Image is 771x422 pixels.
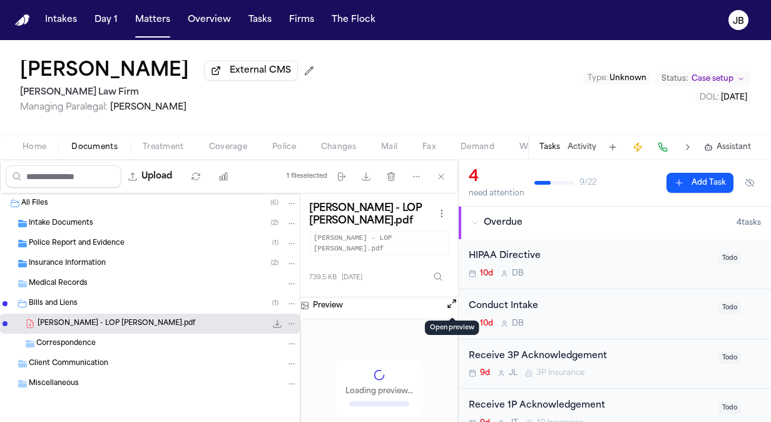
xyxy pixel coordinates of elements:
[469,188,524,198] div: need attention
[446,297,458,314] button: Open preview
[584,72,650,85] button: Edit Type: Unknown
[29,239,125,249] span: Police Report and Evidence
[272,142,296,152] span: Police
[271,220,278,227] span: ( 2 )
[469,399,711,413] div: Receive 1P Acknowledgement
[718,402,741,414] span: Todo
[539,142,560,152] button: Tasks
[36,339,96,349] span: Correspondence
[700,94,719,101] span: DOL :
[718,302,741,314] span: Todo
[446,297,458,310] button: Open preview
[309,273,337,282] span: 739.5 KB
[15,14,30,26] a: Home
[23,142,46,152] span: Home
[459,207,771,239] button: Overdue4tasks
[29,279,88,289] span: Medical Records
[38,319,195,329] span: [PERSON_NAME] - LOP [PERSON_NAME].pdf
[89,9,123,31] button: Day 1
[484,217,523,229] span: Overdue
[209,142,247,152] span: Coverage
[738,173,761,193] button: Hide completed tasks (⌘⇧H)
[661,74,688,84] span: Status:
[721,94,747,101] span: [DATE]
[381,142,397,152] span: Mail
[737,218,761,228] span: 4 task s
[29,219,93,229] span: Intake Documents
[692,74,733,84] span: Case setup
[610,75,646,82] span: Unknown
[6,165,121,188] input: Search files
[271,260,278,267] span: ( 2 )
[704,142,751,152] button: Assistant
[29,259,106,269] span: Insurance Information
[461,142,494,152] span: Demand
[243,9,277,31] button: Tasks
[459,339,771,389] div: Open task: Receive 3P Acknowledgement
[580,178,596,188] span: 9 / 22
[21,198,48,209] span: All Files
[718,252,741,264] span: Todo
[40,9,82,31] button: Intakes
[20,60,189,83] button: Edit matter name
[309,202,434,227] h3: [PERSON_NAME] - LOP [PERSON_NAME].pdf
[512,319,524,329] span: D B
[313,301,343,311] h3: Preview
[143,142,184,152] span: Treatment
[29,379,79,389] span: Miscellaneous
[270,200,278,207] span: ( 6 )
[425,321,479,335] div: Open preview
[568,142,596,152] button: Activity
[480,368,490,378] span: 9d
[287,172,327,180] div: 1 file selected
[309,231,449,255] code: [PERSON_NAME] - LOP [PERSON_NAME].pdf
[327,9,380,31] button: The Flock
[20,85,319,100] h2: [PERSON_NAME] Law Firm
[629,138,646,156] button: Create Immediate Task
[422,142,436,152] span: Fax
[655,71,751,86] button: Change status from Case setup
[469,299,711,314] div: Conduct Intake
[345,386,413,396] span: Loading preview...
[666,173,733,193] button: Add Task
[15,14,30,26] img: Finch Logo
[717,142,751,152] span: Assistant
[284,9,319,31] button: Firms
[469,249,711,264] div: HIPAA Directive
[110,103,186,112] span: [PERSON_NAME]
[604,138,621,156] button: Add Task
[480,269,493,279] span: 10d
[272,300,278,307] span: ( 1 )
[427,265,449,288] button: Inspect
[230,64,291,77] span: External CMS
[20,60,189,83] h1: [PERSON_NAME]
[512,269,524,279] span: D B
[272,240,278,247] span: ( 1 )
[20,103,108,112] span: Managing Paralegal:
[342,273,362,282] span: [DATE]
[321,142,356,152] span: Changes
[459,239,771,289] div: Open task: HIPAA Directive
[469,349,711,364] div: Receive 3P Acknowledgement
[71,142,118,152] span: Documents
[29,359,108,369] span: Client Communication
[536,368,585,378] span: 3P Insurance
[459,289,771,339] div: Open task: Conduct Intake
[130,9,175,31] a: Matters
[480,319,493,329] span: 10d
[469,167,524,187] div: 4
[519,142,568,152] span: Workspaces
[588,75,608,82] span: Type :
[271,317,283,330] button: Download N. Smyczynski - LOP Angleton Chiro.pdf
[696,91,751,104] button: Edit DOL: 2025-09-23
[121,165,180,188] button: Upload
[183,9,236,31] button: Overview
[718,352,741,364] span: Todo
[654,138,671,156] button: Make a Call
